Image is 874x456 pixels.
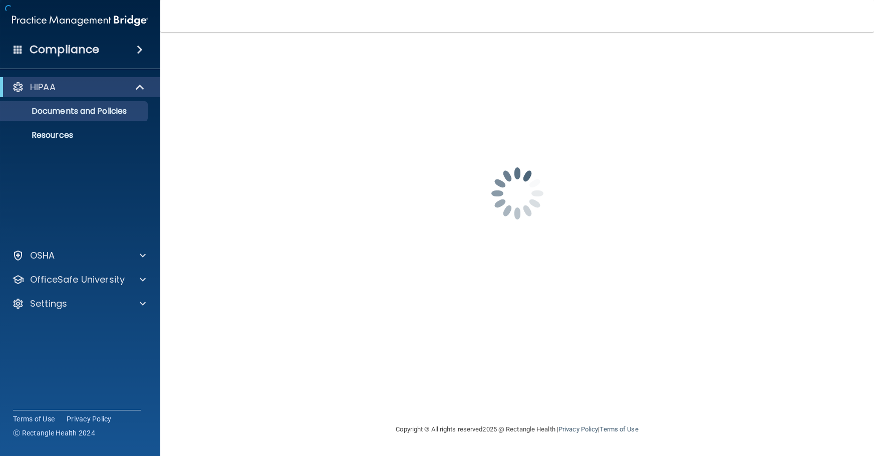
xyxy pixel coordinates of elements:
[467,143,567,244] img: spinner.e123f6fc.gif
[13,428,95,438] span: Ⓒ Rectangle Health 2024
[30,274,125,286] p: OfficeSafe University
[12,81,145,93] a: HIPAA
[701,385,862,425] iframe: Drift Widget Chat Controller
[12,298,146,310] a: Settings
[30,250,55,262] p: OSHA
[558,425,598,433] a: Privacy Policy
[12,274,146,286] a: OfficeSafe University
[30,81,56,93] p: HIPAA
[13,414,55,424] a: Terms of Use
[67,414,112,424] a: Privacy Policy
[7,106,143,116] p: Documents and Policies
[30,298,67,310] p: Settings
[12,11,148,31] img: PMB logo
[12,250,146,262] a: OSHA
[30,43,99,57] h4: Compliance
[600,425,638,433] a: Terms of Use
[335,413,700,445] div: Copyright © All rights reserved 2025 @ Rectangle Health | |
[7,130,143,140] p: Resources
